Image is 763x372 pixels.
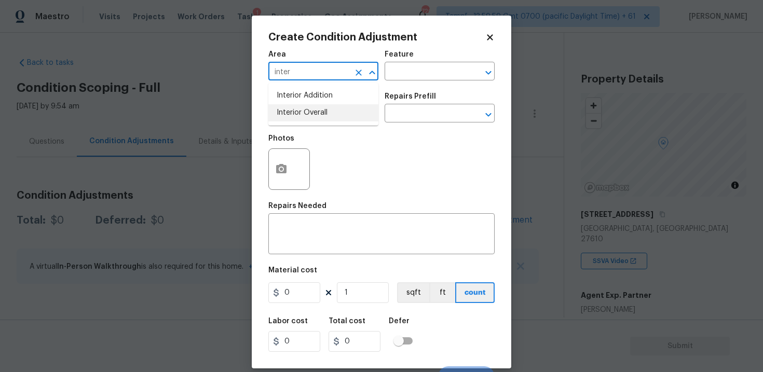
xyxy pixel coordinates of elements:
[268,135,294,142] h5: Photos
[365,65,379,80] button: Close
[268,318,308,325] h5: Labor cost
[268,87,378,104] li: Interior Addition
[268,202,326,210] h5: Repairs Needed
[481,107,496,122] button: Open
[268,104,378,121] li: Interior Overall
[351,65,366,80] button: Clear
[389,318,410,325] h5: Defer
[268,51,286,58] h5: Area
[455,282,495,303] button: count
[329,318,365,325] h5: Total cost
[397,282,429,303] button: sqft
[385,93,436,100] h5: Repairs Prefill
[481,65,496,80] button: Open
[268,32,485,43] h2: Create Condition Adjustment
[268,267,317,274] h5: Material cost
[429,282,455,303] button: ft
[385,51,414,58] h5: Feature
